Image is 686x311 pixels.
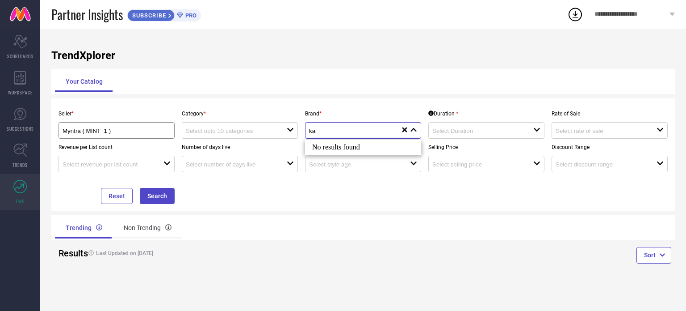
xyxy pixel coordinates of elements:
span: FWD [16,198,25,204]
p: Selling Price [428,144,544,150]
input: Select rate of sale [556,128,646,134]
button: Reset [101,188,133,204]
button: Sort [636,247,671,263]
p: Number of days live [182,144,298,150]
span: Partner Insights [51,5,123,24]
input: Select style age [309,161,400,168]
span: SCORECARDS [7,53,33,60]
input: Select seller [63,128,160,134]
div: Open download list [567,6,583,22]
div: Myntra ( MINT_1 ) [63,126,171,135]
div: Trending [55,217,113,239]
input: Select selling price [432,161,523,168]
span: TRENDS [13,162,28,168]
input: Select revenue per list count [63,161,153,168]
p: Category [182,111,298,117]
div: Duration [428,111,458,117]
div: Your Catalog [55,71,113,92]
p: Brand [305,111,421,117]
span: SUBSCRIBE [128,12,168,19]
span: SUGGESTIONS [7,125,34,132]
input: Select number of days live [186,161,276,168]
h2: Results [59,248,77,259]
div: Non Trending [113,217,182,239]
span: WORKSPACE [8,89,33,96]
span: PRO [183,12,197,19]
a: SUBSCRIBEPRO [127,7,201,21]
button: Search [140,188,175,204]
p: Revenue per List count [59,144,175,150]
h1: TrendXplorer [51,49,675,62]
input: Select Duration [432,128,523,134]
p: Discount Range [552,144,668,150]
div: No results found [305,140,421,155]
input: Select upto 10 categories [186,128,276,134]
input: Select discount range [556,161,646,168]
h4: Last Updated on [DATE] [84,250,330,256]
p: Rate of Sale [552,111,668,117]
p: Seller [59,111,175,117]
